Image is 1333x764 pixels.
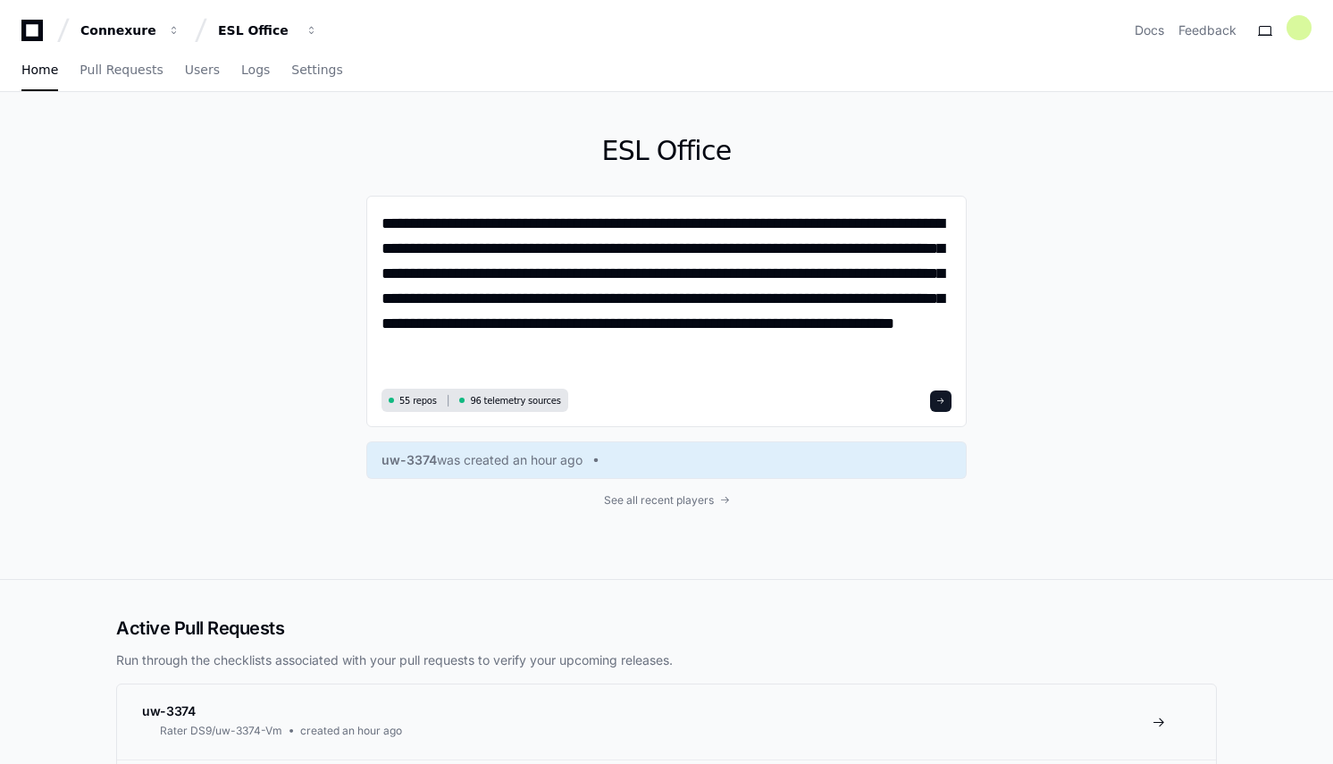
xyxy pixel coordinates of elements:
span: created an hour ago [300,724,402,738]
a: uw-3374Rater DS9/uw-3374-Vmcreated an hour ago [117,684,1216,760]
span: uw-3374 [142,703,196,718]
span: uw-3374 [381,451,437,469]
div: Connexure [80,21,157,39]
div: ESL Office [218,21,295,39]
a: See all recent players [366,493,967,508]
button: Connexure [73,14,188,46]
span: 55 repos [399,394,437,407]
button: ESL Office [211,14,325,46]
span: See all recent players [604,493,714,508]
button: Feedback [1178,21,1237,39]
span: was created an hour ago [437,451,583,469]
span: Settings [291,64,342,75]
a: Home [21,50,58,91]
a: Docs [1135,21,1164,39]
span: 96 telemetry sources [470,394,560,407]
span: Pull Requests [80,64,163,75]
span: Home [21,64,58,75]
span: Users [185,64,220,75]
h2: Active Pull Requests [116,616,1217,641]
h1: ESL Office [366,135,967,167]
a: Pull Requests [80,50,163,91]
a: Users [185,50,220,91]
a: Logs [241,50,270,91]
span: Rater DS9/uw-3374-Vm [160,724,282,738]
span: Logs [241,64,270,75]
a: Settings [291,50,342,91]
a: uw-3374was created an hour ago [381,451,952,469]
p: Run through the checklists associated with your pull requests to verify your upcoming releases. [116,651,1217,669]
